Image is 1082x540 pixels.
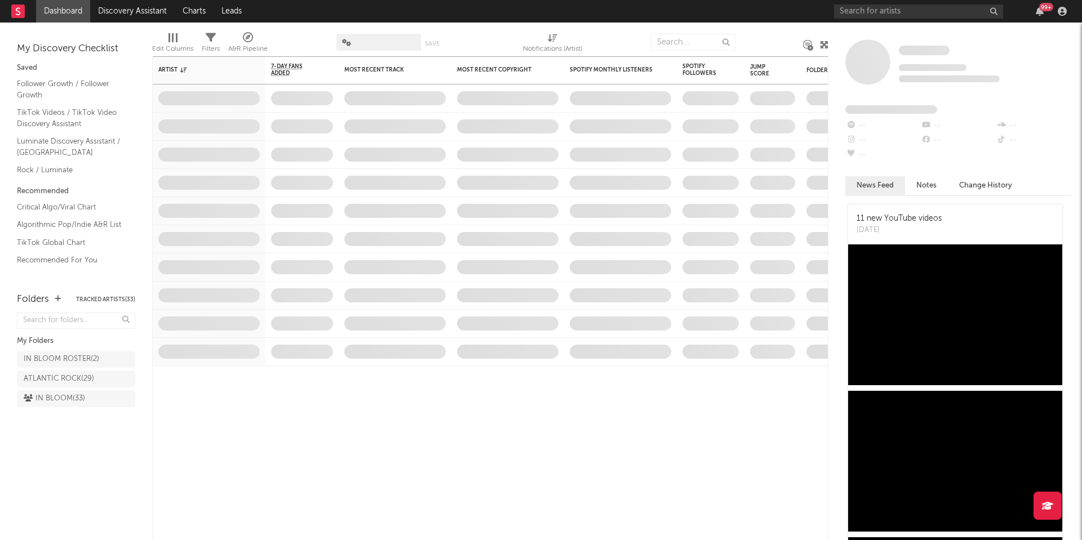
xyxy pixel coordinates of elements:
div: My Folders [17,334,135,348]
div: Folders [17,293,49,306]
span: 0 fans last week [899,75,1000,82]
div: -- [920,118,995,133]
a: Luminate Discovery Assistant / [GEOGRAPHIC_DATA] [17,135,124,158]
div: IN BLOOM ROSTER ( 2 ) [24,352,99,366]
button: Tracked Artists(33) [76,297,135,302]
span: Tracking Since: [DATE] [899,64,966,71]
a: ATLANTIC ROCK(29) [17,371,135,387]
a: IN BLOOM(33) [17,390,135,407]
div: My Discovery Checklist [17,42,135,56]
div: 99 + [1039,3,1053,11]
span: Some Artist [899,46,950,55]
input: Search for artists [834,5,1003,19]
a: Follower Growth / Follower Growth [17,78,124,101]
div: ATLANTIC ROCK ( 29 ) [24,372,94,386]
div: Jump Score [750,64,778,77]
div: Notifications (Artist) [523,28,582,61]
div: -- [845,148,920,162]
div: IN BLOOM ( 33 ) [24,392,85,405]
button: Save [425,41,440,47]
div: -- [920,133,995,148]
div: Filters [202,42,220,56]
div: Spotify Monthly Listeners [570,66,654,73]
div: -- [996,133,1071,148]
div: -- [845,133,920,148]
div: Edit Columns [152,28,193,61]
span: Fans Added by Platform [845,105,937,114]
span: 7-Day Fans Added [271,63,316,77]
a: IN BLOOM ROSTER(2) [17,351,135,368]
button: 99+ [1036,7,1044,16]
input: Search for folders... [17,313,135,329]
div: 11 new YouTube videos [857,213,942,225]
div: -- [996,118,1071,133]
div: A&R Pipeline [228,28,268,61]
a: Recommended For You [17,254,124,266]
div: Saved [17,61,135,75]
button: Change History [948,176,1023,195]
a: Rock / Luminate [17,164,124,176]
div: Edit Columns [152,42,193,56]
button: News Feed [845,176,905,195]
div: Most Recent Copyright [457,66,542,73]
div: -- [845,118,920,133]
button: Notes [905,176,948,195]
a: Some Artist [899,45,950,56]
div: Most Recent Track [344,66,429,73]
div: Notifications (Artist) [523,42,582,56]
a: TikTok Videos / TikTok Video Discovery Assistant [17,106,124,130]
div: [DATE] [857,225,942,236]
div: Folders [806,67,891,74]
a: TikTok Global Chart [17,236,124,249]
a: Algorithmic Pop/Indie A&R List [17,218,124,231]
div: Filters [202,28,220,61]
a: Critical Algo/Viral Chart [17,201,124,213]
div: Spotify Followers [682,63,722,77]
input: Search... [651,34,735,51]
div: A&R Pipeline [228,42,268,56]
div: Recommended [17,185,135,198]
div: Artist [158,66,243,73]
